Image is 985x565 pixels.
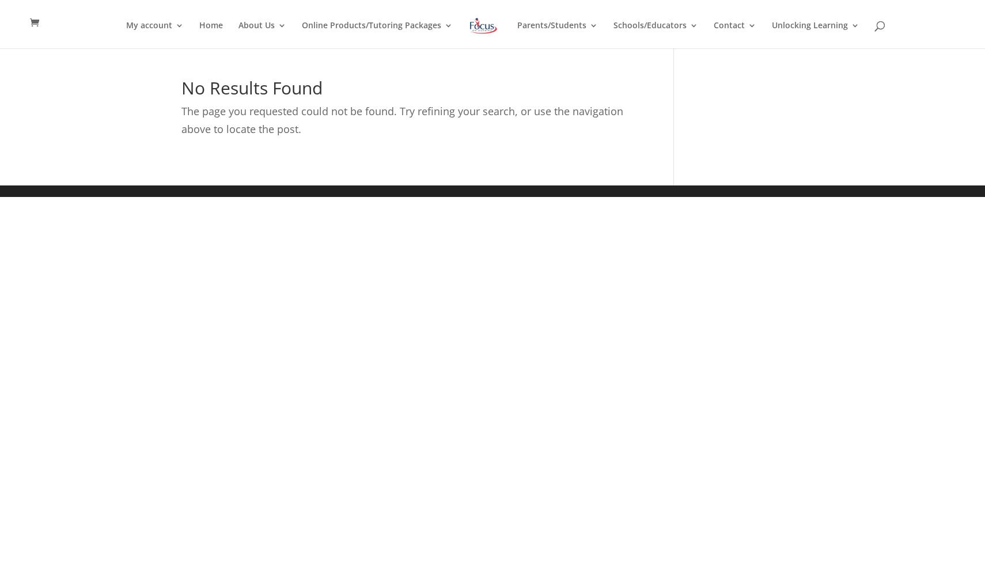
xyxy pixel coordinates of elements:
a: My account [126,21,184,48]
p: The page you requested could not be found. Try refining your search, or use the navigation above ... [181,103,639,138]
a: Schools/Educators [613,21,698,48]
a: Unlocking Learning [772,21,859,48]
img: Focus on Learning [468,16,498,36]
a: Parents/Students [517,21,598,48]
a: Online Products/Tutoring Packages [302,21,453,48]
a: Home [199,21,223,48]
a: Contact [714,21,756,48]
a: About Us [238,21,286,48]
h1: No Results Found [181,79,639,103]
